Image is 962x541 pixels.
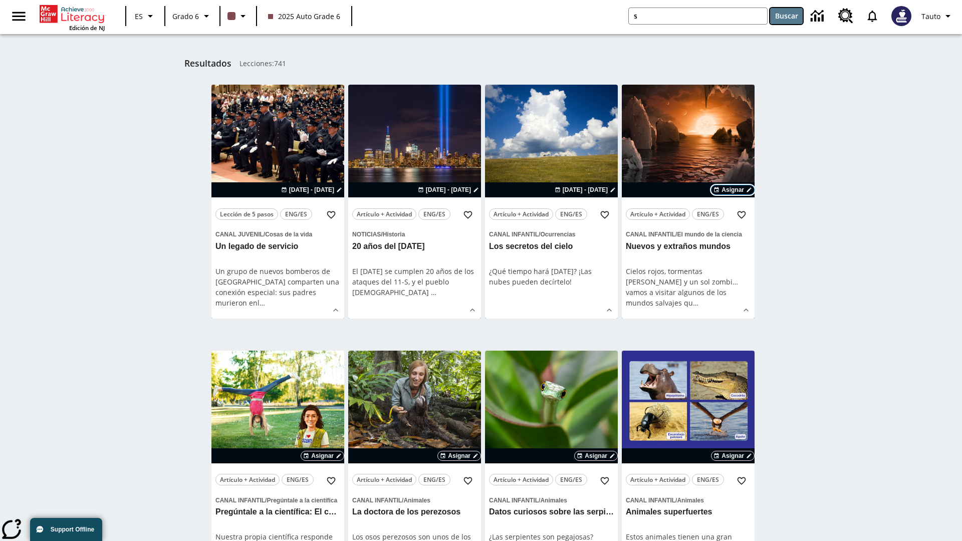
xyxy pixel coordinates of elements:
[489,228,614,239] span: Tema: Canal Infantil/Ocurrencias
[402,497,403,504] span: /
[626,507,751,517] h3: Animales superfuertes
[626,474,690,485] button: Artículo + Actividad
[265,231,312,238] span: Cosas de la vida
[267,497,337,504] span: Pregúntale a la científica
[220,209,274,219] span: Lección de 5 pasos
[40,4,105,24] a: Portada
[596,472,614,490] button: Añadir a mis Favoritas
[626,208,690,220] button: Artículo + Actividad
[711,185,755,195] button: Asignar Elegir fechas
[383,231,405,238] span: Historia
[733,206,751,224] button: Añadir a mis Favoritas
[211,85,344,319] div: lesson details
[489,494,614,505] span: Tema: Canal Infantil/Animales
[172,11,199,22] span: Grado 6
[626,231,675,238] span: Canal Infantil
[348,85,481,319] div: lesson details
[403,497,430,504] span: Animales
[692,208,724,220] button: ENG/ES
[448,451,470,460] span: Asignar
[352,494,477,505] span: Tema: Canal Infantil/Animales
[494,474,549,485] span: Artículo + Actividad
[215,474,280,485] button: Artículo + Actividad
[328,303,343,318] button: Ver más
[555,474,587,485] button: ENG/ES
[4,2,34,31] button: Abrir el menú lateral
[489,231,539,238] span: Canal Infantil
[770,8,803,24] button: Buscar
[540,231,575,238] span: Ocurrencias
[423,209,445,219] span: ENG/ES
[489,474,553,485] button: Artículo + Actividad
[426,185,471,194] span: [DATE] - [DATE]
[223,7,253,25] button: El color de la clase es café oscuro. Cambiar el color de la clase.
[437,451,481,461] button: Asignar Elegir fechas
[722,185,744,194] span: Asignar
[215,208,278,220] button: Lección de 5 pasos
[287,474,309,485] span: ENG/ES
[692,474,724,485] button: ENG/ES
[739,303,754,318] button: Ver más
[688,298,693,308] span: u
[301,451,344,461] button: Asignar Elegir fechas
[423,474,445,485] span: ENG/ES
[459,472,477,490] button: Añadir a mis Favoritas
[357,474,412,485] span: Artículo + Actividad
[630,474,685,485] span: Artículo + Actividad
[489,208,553,220] button: Artículo + Actividad
[459,206,477,224] button: Añadir a mis Favoritas
[697,474,719,485] span: ENG/ES
[677,497,703,504] span: Animales
[563,185,608,194] span: [DATE] - [DATE]
[352,228,477,239] span: Tema: Noticias/Historia
[626,494,751,505] span: Tema: Canal Infantil/Animales
[135,11,143,22] span: ES
[630,209,685,219] span: Artículo + Actividad
[832,3,859,30] a: Centro de recursos, Se abrirá en una pestaña nueva.
[168,7,216,25] button: Grado: Grado 6, Elige un grado
[626,228,751,239] span: Tema: Canal Infantil/El mundo de la ciencia
[539,497,540,504] span: /
[722,451,744,460] span: Asignar
[859,3,885,29] a: Notificaciones
[184,58,231,69] h1: Resultados
[51,526,94,533] span: Support Offline
[352,208,416,220] button: Artículo + Actividad
[693,298,698,308] span: …
[311,451,334,460] span: Asignar
[489,241,614,252] h3: Los secretos del cielo
[560,209,582,219] span: ENG/ES
[553,185,618,194] button: 22 ago - 22 ago Elegir fechas
[322,472,340,490] button: Añadir a mis Favoritas
[917,7,958,25] button: Perfil/Configuración
[416,185,481,194] button: 21 ago - 21 ago Elegir fechas
[265,497,267,504] span: /
[629,8,767,24] input: Buscar campo
[239,58,286,69] span: Lecciones : 741
[540,497,567,504] span: Animales
[215,507,340,517] h3: Pregúntale a la científica: El cuerpo humano
[585,451,607,460] span: Asignar
[489,266,614,287] div: ¿Qué tiempo hará [DATE]? ¡Las nubes pueden decírtelo!
[418,474,450,485] button: ENG/ES
[891,6,911,26] img: Avatar
[215,497,265,504] span: Canal Infantil
[280,208,312,220] button: ENG/ES
[129,7,161,25] button: Lenguaje: ES, Selecciona un idioma
[69,24,105,32] span: Edición de NJ
[215,231,264,238] span: Canal juvenil
[322,206,340,224] button: Añadir a mis Favoritas
[574,451,618,461] button: Asignar Elegir fechas
[381,231,382,238] span: /
[677,231,742,238] span: El mundo de la ciencia
[626,266,751,308] div: Cielos rojos, tormentas [PERSON_NAME] y un sol zombi… vamos a visitar algunos de los mundos salva...
[352,507,477,517] h3: La doctora de los perezosos
[805,3,832,30] a: Centro de información
[485,85,618,319] div: lesson details
[264,231,265,238] span: /
[352,241,477,252] h3: 20 años del 11 de septiembre
[596,206,614,224] button: Añadir a mis Favoritas
[602,303,617,318] button: Ver más
[697,209,719,219] span: ENG/ES
[921,11,940,22] span: Tauto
